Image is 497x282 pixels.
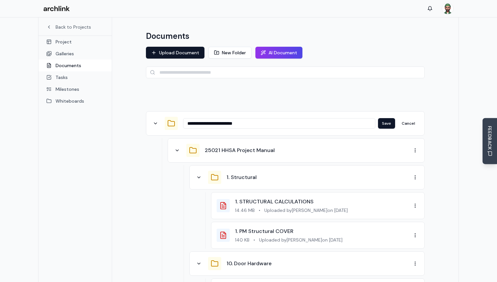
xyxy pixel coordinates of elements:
[235,228,294,235] a: 1. PM Structural COVER
[235,198,314,205] a: 1. STRUCTURAL CALCULATIONS
[189,251,425,276] div: 10. Door Hardware
[46,24,104,30] a: Back to Projects
[146,111,425,136] div: SaveCancel
[253,237,255,243] span: •
[226,260,272,268] button: 10. Door Hardware
[264,207,348,214] span: Uploaded by [PERSON_NAME] on [DATE]
[211,222,425,249] div: 1. PM Structural COVER140 KB•Uploaded by[PERSON_NAME]on [DATE]
[255,47,302,59] button: AI Document
[146,31,189,41] h1: Documents
[168,138,425,163] div: 25021 HHSA Project Manual
[442,3,453,14] img: Marc Farias Jones
[189,165,425,190] div: 1. Structural
[146,47,204,59] button: Upload Document
[211,192,425,219] div: 1. STRUCTURAL CALCULATIONS14.46 MB•Uploaded by[PERSON_NAME]on [DATE]
[398,118,419,129] button: Cancel
[483,118,497,164] button: Send Feedback
[259,237,343,243] span: Uploaded by [PERSON_NAME] on [DATE]
[38,71,112,83] a: Tasks
[43,6,70,12] img: Archlink
[486,126,493,150] span: FEEDBACK
[38,36,112,48] a: Project
[38,48,112,60] a: Galleries
[235,207,255,214] span: 14.46 MB
[208,47,251,59] button: New Folder
[205,146,275,154] button: 25021 HHSA Project Manual
[38,60,112,71] a: Documents
[38,83,112,95] a: Milestones
[38,95,112,107] a: Whiteboards
[378,118,395,129] button: Save
[259,207,260,214] span: •
[226,173,257,181] button: 1. Structural
[235,237,249,243] span: 140 KB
